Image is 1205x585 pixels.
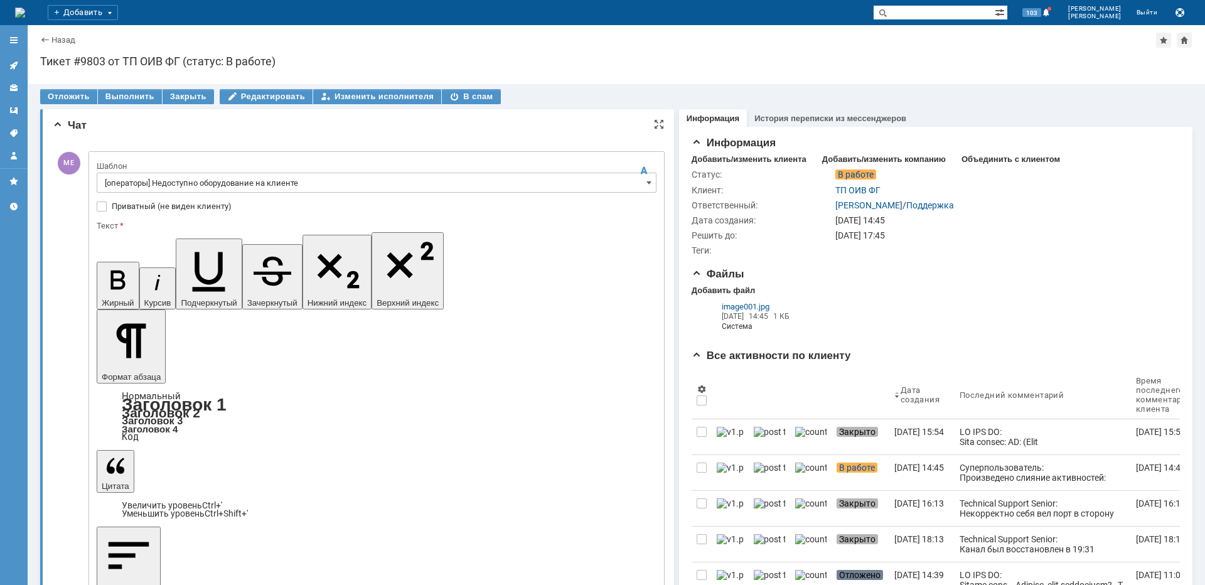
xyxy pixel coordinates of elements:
[102,372,161,382] span: Формат абзаца
[837,498,878,508] span: Закрыто
[832,455,889,490] a: В работе
[692,169,833,180] div: Статус:
[754,114,906,123] a: История переписки из мессенджеров
[4,55,24,75] a: Активности
[835,169,876,180] span: В работе
[26,524,237,534] a: [PERSON_NAME][EMAIL_ADDRESS][DOMAIN_NAME]
[1156,33,1171,48] div: Добавить в избранное
[717,427,744,437] img: v1.png
[35,238,41,247] span: N
[1136,427,1186,437] div: [DATE] 15:54
[122,500,222,510] a: Increase
[687,114,739,123] a: Информация
[894,498,944,508] div: [DATE] 16:13
[822,154,946,164] div: Добавить/изменить компанию
[1177,33,1192,48] div: Сделать домашней страницей
[654,119,664,129] div: На всю страницу
[4,100,24,121] a: Шаблоны комментариев
[1136,463,1186,473] div: [DATE] 14:45
[26,284,237,294] a: [PERSON_NAME][EMAIL_ADDRESS][DOMAIN_NAME]
[636,163,651,178] span: Скрыть панель инструментов
[835,215,1172,225] div: [DATE] 14:45
[790,455,832,490] a: counter.png
[19,513,94,523] span: [PHONE_NUMBER]
[176,239,242,309] button: Подчеркнутый
[16,274,19,283] span: :
[837,427,878,437] span: Закрыто
[960,463,1126,503] div: Суперпользователь: Произведено слияние активностей: Тикет #9806 от ТП ОИВ ФГ (статус: Закрыто)
[97,392,656,441] div: Формат абзаца
[749,419,790,454] a: post ticket.png
[1068,13,1122,20] span: [PERSON_NAME]
[19,273,94,283] a: [PHONE_NUMBER]
[33,238,36,247] span: .
[754,534,785,544] img: post ticket.png
[51,35,75,45] a: Назад
[102,298,134,308] span: Жирный
[122,405,200,420] a: Заголовок 2
[773,312,790,321] span: 1 КБ
[955,527,1131,562] a: Technical Support Senior: Канал был восстановлен в 19:31
[692,137,776,149] span: Информация
[955,455,1131,490] a: Суперпользователь: Произведено слияние активностей: Тикет #9806 от ТП ОИВ ФГ (статус: Закрыто)
[1172,5,1187,20] button: Сохранить лог
[97,309,166,384] button: Формат абзаца
[717,498,744,508] img: v1.png
[961,154,1060,164] div: Объединить с клиентом
[712,527,749,562] a: v1.png
[53,119,87,131] span: Чат
[837,534,878,544] span: Закрыто
[112,201,654,212] label: Приватный (не виден клиенту)
[122,415,183,426] a: Заголовок 3
[26,525,237,534] span: [PERSON_NAME][EMAIL_ADDRESS][DOMAIN_NAME]
[837,570,883,580] span: Отложено
[722,312,744,321] span: [DATE]
[894,463,944,473] div: [DATE] 14:45
[122,424,178,434] a: Заголовок 4
[44,238,78,247] span: Truskova
[795,498,827,508] img: counter.png
[242,244,303,309] button: Зачеркнутый
[889,419,955,454] a: [DATE] 15:54
[795,534,827,544] img: counter.png
[303,235,372,309] button: Нижний индекс
[749,455,790,490] a: post ticket.png
[97,502,656,518] div: Цитата
[692,185,833,195] div: Клиент:
[697,384,707,394] span: Настройки
[97,162,654,170] div: Шаблон
[377,298,439,308] span: Верхний индекс
[205,508,248,518] span: Ctrl+Shift+'
[749,491,790,526] a: post ticket.png
[308,298,367,308] span: Нижний индекс
[906,200,954,210] a: Поддержка
[832,491,889,526] a: Закрыто
[757,302,769,311] span: .jpg
[181,298,237,308] span: Подчеркнутый
[754,498,785,508] img: post ticket.png
[692,268,744,280] span: Файлы
[832,527,889,562] a: Закрыто
[722,321,832,331] i: Система
[717,463,744,473] img: v1.png
[139,267,176,309] button: Курсив
[889,455,955,490] a: [DATE] 14:45
[692,215,833,225] div: Дата создания:
[754,463,785,473] img: post ticket.png
[889,527,955,562] a: [DATE] 18:13
[247,298,297,308] span: Зачеркнутый
[97,222,654,230] div: Текст
[835,200,902,210] a: [PERSON_NAME]
[24,238,26,247] span: :
[15,8,25,18] img: logo
[717,534,744,544] img: v1.png
[1022,8,1041,17] span: 103
[995,6,1007,18] span: Расширенный поиск
[712,419,749,454] a: v1.png
[8,238,23,247] span: mail
[749,527,790,562] a: post ticket.png
[15,8,25,18] a: Перейти на домашнюю страницу
[835,185,881,195] a: ТП ОИВ ФГ
[122,508,248,518] a: Decrease
[144,298,171,308] span: Курсив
